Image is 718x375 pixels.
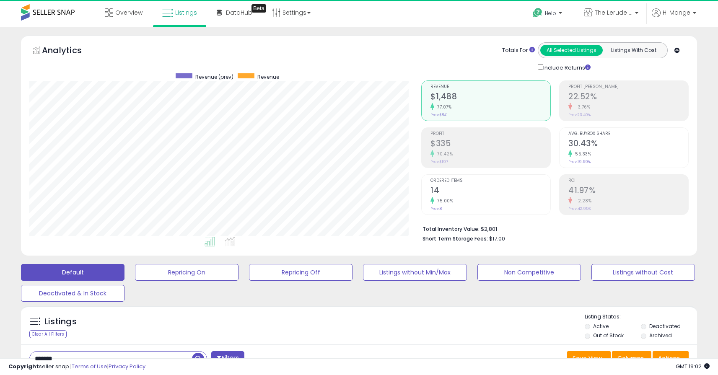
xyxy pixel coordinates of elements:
small: -2.28% [572,198,591,204]
span: Columns [617,354,644,362]
button: Listings With Cost [602,45,665,56]
p: Listing States: [585,313,697,321]
span: Revenue [257,73,279,80]
h2: 30.43% [568,139,688,150]
button: Deactivated & In Stock [21,285,124,302]
h2: 41.97% [568,186,688,197]
span: Help [545,10,556,17]
small: -3.76% [572,104,590,110]
h5: Listings [44,316,77,328]
span: Overview [115,8,143,17]
span: ROI [568,178,688,183]
h2: 22.52% [568,92,688,103]
small: Prev: $841 [430,112,448,117]
h2: $1,488 [430,92,550,103]
label: Deactivated [649,323,681,330]
small: Prev: 8 [430,206,442,211]
div: Clear All Filters [29,330,67,338]
span: DataHub [226,8,252,17]
button: Non Competitive [477,264,581,281]
h2: 14 [430,186,550,197]
small: Prev: 42.95% [568,206,591,211]
a: Privacy Policy [109,362,145,370]
li: $2,801 [423,223,682,233]
strong: Copyright [8,362,39,370]
div: Include Returns [531,62,601,72]
span: Revenue [430,85,550,89]
button: Repricing Off [249,264,353,281]
small: 77.07% [434,104,451,110]
span: Hi Mange [663,8,690,17]
small: Prev: 19.59% [568,159,591,164]
button: Actions [653,351,689,365]
label: Archived [649,332,672,339]
label: Out of Stock [593,332,624,339]
span: Revenue (prev) [195,73,233,80]
h2: $335 [430,139,550,150]
div: Tooltip anchor [251,4,266,13]
h5: Analytics [42,44,98,58]
label: Active [593,323,609,330]
button: Listings without Min/Max [363,264,467,281]
a: Help [526,1,570,27]
span: $17.00 [489,235,505,243]
small: Prev: $197 [430,159,448,164]
button: Repricing On [135,264,238,281]
button: All Selected Listings [540,45,603,56]
button: Listings without Cost [591,264,695,281]
div: Totals For [502,47,535,54]
span: Listings [175,8,197,17]
b: Total Inventory Value: [423,225,480,233]
small: 70.42% [434,151,453,157]
button: Filters [211,351,244,366]
button: Default [21,264,124,281]
span: Profit [PERSON_NAME] [568,85,688,89]
b: Short Term Storage Fees: [423,235,488,242]
span: Avg. Buybox Share [568,132,688,136]
i: Get Help [532,8,543,18]
span: 2025-10-11 19:02 GMT [676,362,710,370]
small: Prev: 23.40% [568,112,591,117]
button: Columns [612,351,651,365]
div: seller snap | | [8,363,145,371]
span: Profit [430,132,550,136]
span: The Lerude Institute [595,8,632,17]
small: 75.00% [434,198,453,204]
button: Save View [567,351,611,365]
small: 55.33% [572,151,591,157]
a: Terms of Use [72,362,107,370]
span: Ordered Items [430,178,550,183]
a: Hi Mange [652,8,696,27]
